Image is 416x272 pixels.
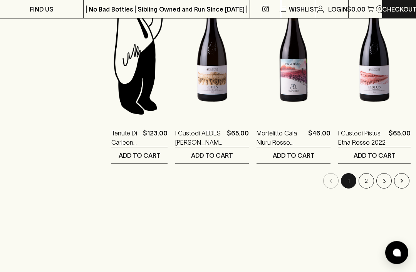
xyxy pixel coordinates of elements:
[289,5,318,14] p: Wishlist
[30,5,54,14] p: FIND US
[338,148,411,164] button: ADD TO CART
[394,174,409,189] button: Go to next page
[273,151,315,160] p: ADD TO CART
[341,174,356,189] button: page 1
[378,7,381,11] p: 0
[308,129,330,147] p: $46.00
[376,174,392,189] button: Go to page 3
[257,129,305,147] a: Mortelitto Cala Niuru Rosso Frappato Nero [PERSON_NAME] 2023
[111,148,168,164] button: ADD TO CART
[111,174,411,189] nav: pagination navigation
[338,129,386,147] a: I Custodi Pistus Etna Rosso 2022
[347,5,366,14] p: $0.00
[393,249,401,257] img: bubble-icon
[111,129,140,147] a: Tenute Di Carleone Il Gin 500ml
[359,174,374,189] button: Go to page 2
[175,148,249,164] button: ADD TO CART
[227,129,249,147] p: $65.00
[354,151,396,160] p: ADD TO CART
[389,129,411,147] p: $65.00
[191,151,233,160] p: ADD TO CART
[119,151,161,160] p: ADD TO CART
[257,148,330,164] button: ADD TO CART
[175,129,224,147] a: I Custodi AEDES [PERSON_NAME] 2023
[328,5,347,14] p: Login
[143,129,168,147] p: $123.00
